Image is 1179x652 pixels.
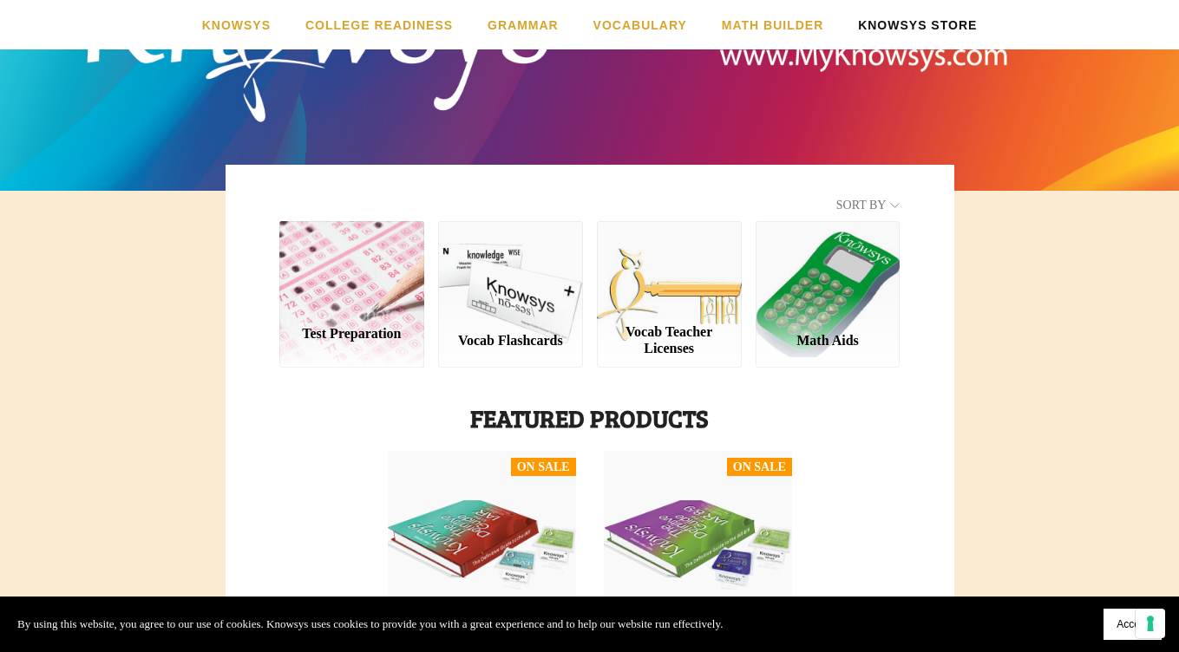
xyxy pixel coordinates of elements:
[756,221,901,316] a: Math Aids
[1136,609,1165,638] button: Your consent preferences for tracking technologies
[438,221,583,316] a: Vocab Flashcards
[517,459,570,476] div: On Sale
[597,316,742,368] a: Vocab Teacher Licenses
[279,317,424,368] a: Test Preparation
[17,615,723,634] p: By using this website, you agree to our use of cookies. Knowsys uses cookies to provide you with ...
[1104,609,1162,640] button: Accept
[453,332,569,349] div: Vocab Flashcards
[438,317,583,368] a: Vocab Flashcards
[611,323,727,356] div: Vocab Teacher Licenses
[770,332,886,349] div: Math Aids
[597,221,742,316] a: Vocab Teacher Licenses
[733,459,786,476] div: On Sale
[604,451,792,639] a: On SaleIAR 8/9 Prep Bundle
[279,221,424,316] a: Test Preparation
[388,451,576,639] a: On SaleIAR Prep Bundle
[1117,618,1149,630] span: Accept
[294,325,410,342] div: Test Preparation
[279,402,901,434] h1: Featured Products
[756,317,901,368] a: Math Aids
